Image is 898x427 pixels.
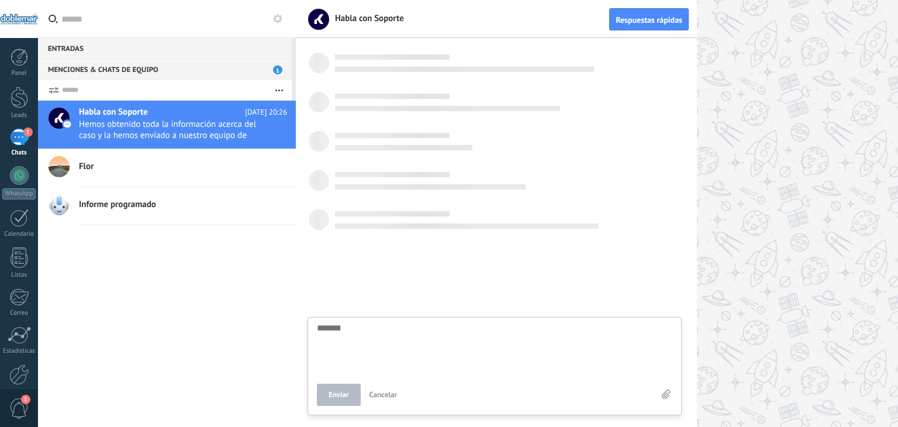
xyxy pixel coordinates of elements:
[2,188,36,199] div: WhatsApp
[2,149,36,157] div: Chats
[609,8,689,30] button: Respuestas rápidas
[328,13,404,24] span: Habla con Soporte
[273,66,282,74] span: 1
[38,101,296,149] a: Habla con Soporte [DATE] 20:26 Hemos obtenido toda la información acerca del caso y la hemos envi...
[2,309,36,317] div: Correo
[616,16,682,24] span: Respuestas rápidas
[365,384,402,406] button: Cancelar
[38,187,296,225] a: Informe programado
[23,128,33,137] span: 1
[2,271,36,279] div: Listas
[38,37,292,58] div: Entradas
[329,391,349,399] span: Enviar
[2,230,36,238] div: Calendario
[2,70,36,77] div: Panel
[2,347,36,355] div: Estadísticas
[245,106,287,118] span: [DATE] 20:26
[317,384,361,406] button: Enviar
[38,58,292,80] div: Menciones & Chats de equipo
[79,106,148,118] span: Habla con Soporte
[21,395,30,404] span: 1
[79,119,265,141] span: Hemos obtenido toda la información acerca del caso y la hemos enviado a nuestro equipo de desarro...
[38,149,296,187] a: Flor
[369,390,398,400] span: Cancelar
[2,112,36,119] div: Leads
[79,161,94,173] span: Flor
[79,199,156,211] span: Informe programado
